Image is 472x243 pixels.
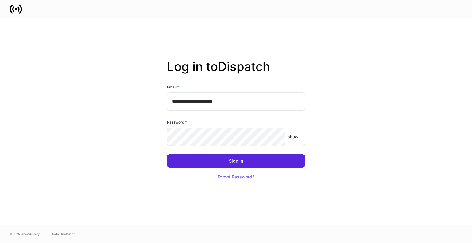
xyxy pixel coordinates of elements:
[167,119,187,125] h6: Password
[52,231,75,236] a: Data Disclaimer
[10,231,40,236] span: © 2025 OneAdvisory
[218,175,254,179] div: Forgot Password?
[167,59,305,84] h2: Log in to Dispatch
[210,170,262,184] button: Forgot Password?
[288,134,298,140] p: show
[167,84,179,90] h6: Email
[229,159,243,163] div: Sign In
[167,154,305,168] button: Sign In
